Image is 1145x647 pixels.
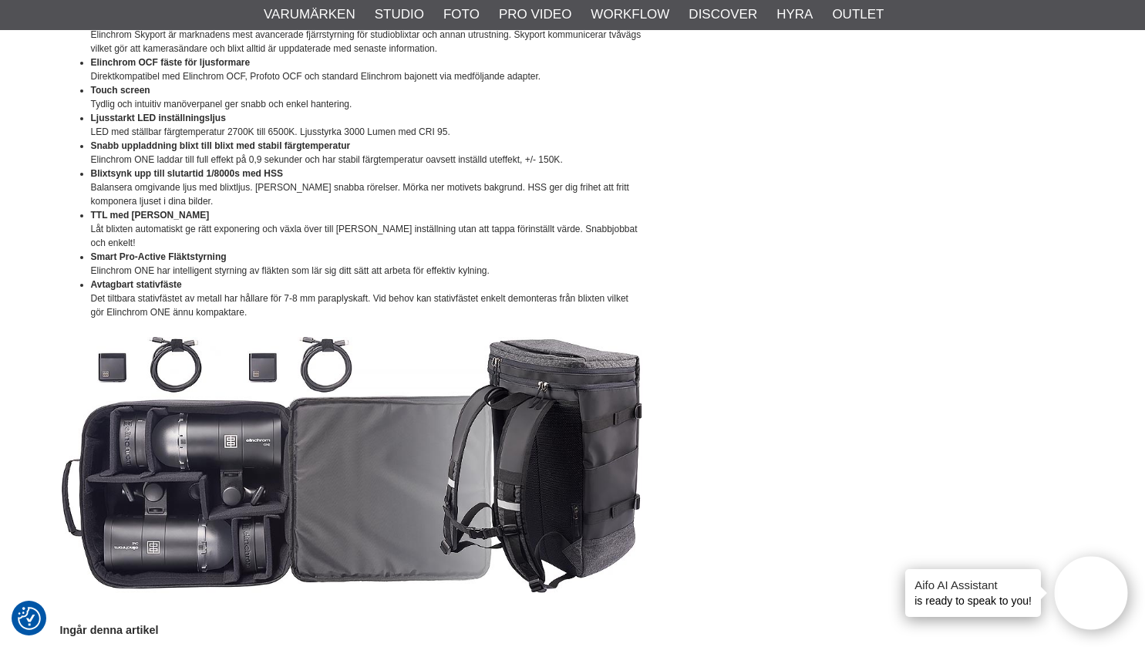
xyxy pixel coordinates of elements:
[91,167,642,208] li: Balansera omgivande ljus med blixtljus. [PERSON_NAME] snabba rörelser. Mörka ner motivets bakgrun...
[60,337,642,594] img: Elinchrom ONE - Off Camera Flash Dual Kit
[91,83,642,111] li: Tydlig och intuitiv manöverpanel ger snabb och enkel hantering.
[91,140,351,151] strong: Snabb uppladdning blixt till blixt med stabil färgtemperatur
[91,111,642,139] li: LED med ställbar färgtemperatur 2700K till 6500K. Ljusstyrka 3000 Lumen med CRI 95.
[91,113,226,123] strong: Ljusstarkt LED inställningsljus
[91,208,642,250] li: Låt blixten automatiskt ge rätt exponering och växla över till [PERSON_NAME] inställning utan att...
[18,605,41,632] button: Samtyckesinställningar
[91,85,150,96] strong: Touch screen
[18,607,41,630] img: Revisit consent button
[264,5,355,25] a: Varumärken
[689,5,757,25] a: Discover
[91,279,182,290] strong: Avtagbart stativfäste
[375,5,424,25] a: Studio
[60,622,642,638] h4: Ingår denna artikel
[91,139,642,167] li: Elinchrom ONE laddar till full effekt på 0,9 sekunder och har stabil färgtemperatur oavsett instä...
[776,5,813,25] a: Hyra
[91,57,251,68] strong: Elinchrom OCF fäste för ljusformare
[591,5,669,25] a: Workflow
[91,251,227,262] strong: Smart Pro-Active Fläktstyrning
[914,577,1032,593] h4: Aifo AI Assistant
[91,14,642,56] li: Elinchrom Skyport är marknadens mest avancerade fjärrstyrning för studioblixtar och annan utrustn...
[91,250,642,278] li: Elinchrom ONE har intelligent styrning av fläkten som lär sig ditt sätt att arbeta för effektiv k...
[91,168,283,179] strong: Blixtsynk upp till slutartid 1/8000s med HSS
[91,56,642,83] li: Direktkompatibel med Elinchrom OCF, Profoto OCF och standard Elinchrom bajonett via medföljande a...
[443,5,480,25] a: Foto
[499,5,571,25] a: Pro Video
[832,5,884,25] a: Outlet
[91,210,210,221] strong: TTL med [PERSON_NAME]
[91,278,642,319] li: Det tiltbara stativfästet av metall har hållare för 7-8 mm paraplyskaft. Vid behov kan stativfäst...
[905,569,1041,617] div: is ready to speak to you!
